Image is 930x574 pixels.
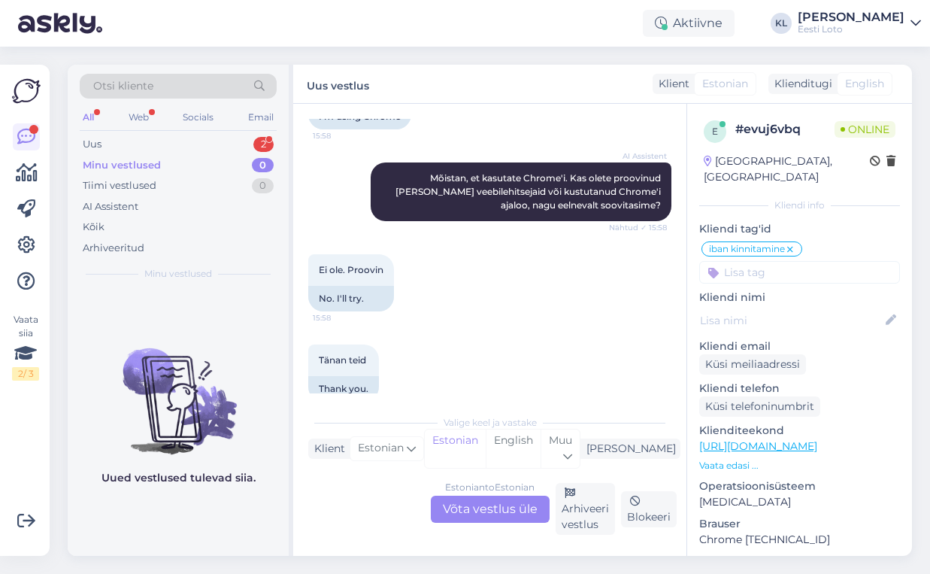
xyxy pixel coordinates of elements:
[313,130,369,141] span: 15:58
[12,313,39,381] div: Vaata siia
[144,267,212,281] span: Minu vestlused
[643,10,735,37] div: Aktiivne
[308,286,394,311] div: No. I'll try.
[699,290,900,305] p: Kliendi nimi
[83,158,161,173] div: Minu vestlused
[83,220,105,235] div: Kõik
[126,108,152,127] div: Web
[12,367,39,381] div: 2 / 3
[712,126,718,137] span: e
[699,354,806,375] div: Küsi meiliaadressi
[699,381,900,396] p: Kliendi telefon
[180,108,217,127] div: Socials
[699,396,820,417] div: Küsi telefoninumbrit
[704,153,870,185] div: [GEOGRAPHIC_DATA], [GEOGRAPHIC_DATA]
[308,416,671,430] div: Valige keel ja vastake
[101,470,256,486] p: Uued vestlused tulevad siia.
[319,264,383,275] span: Ei ole. Proovin
[307,74,369,94] label: Uus vestlus
[252,158,274,173] div: 0
[313,312,369,323] span: 15:58
[445,481,535,494] div: Estonian to Estonian
[700,312,883,329] input: Lisa nimi
[771,13,792,34] div: KL
[83,241,144,256] div: Arhiveeritud
[12,77,41,105] img: Askly Logo
[699,199,900,212] div: Kliendi info
[768,76,832,92] div: Klienditugi
[83,137,101,152] div: Uus
[252,178,274,193] div: 0
[549,433,572,447] span: Muu
[431,496,550,523] div: Võta vestlus üle
[699,494,900,510] p: [MEDICAL_DATA]
[319,354,366,366] span: Tänan teid
[709,244,785,254] span: iban kinnitamine
[395,172,663,211] span: Mõistan, et kasutate Chrome'i. Kas olete proovinud [PERSON_NAME] veebilehitsejaid või kustutanud ...
[702,76,748,92] span: Estonian
[699,221,900,237] p: Kliendi tag'id
[699,339,900,354] p: Kliendi email
[245,108,277,127] div: Email
[735,120,835,138] div: # evuj6vbq
[425,430,486,468] div: Estonian
[308,441,345,457] div: Klient
[699,261,900,284] input: Lisa tag
[798,11,904,23] div: [PERSON_NAME]
[699,423,900,439] p: Klienditeekond
[486,430,541,468] div: English
[845,76,884,92] span: English
[580,441,676,457] div: [PERSON_NAME]
[699,478,900,494] p: Operatsioonisüsteem
[835,121,895,138] span: Online
[93,78,153,94] span: Otsi kliente
[798,23,904,35] div: Eesti Loto
[253,137,274,152] div: 2
[621,491,677,527] div: Blokeeri
[308,376,379,402] div: Thank you.
[699,532,900,548] p: Chrome [TECHNICAL_ID]
[798,11,921,35] a: [PERSON_NAME]Eesti Loto
[68,321,289,457] img: No chats
[699,459,900,472] p: Vaata edasi ...
[358,440,404,457] span: Estonian
[80,108,97,127] div: All
[83,178,156,193] div: Tiimi vestlused
[556,483,615,535] div: Arhiveeri vestlus
[83,199,138,214] div: AI Assistent
[610,150,667,162] span: AI Assistent
[609,222,667,233] span: Nähtud ✓ 15:58
[653,76,689,92] div: Klient
[699,516,900,532] p: Brauser
[699,439,817,453] a: [URL][DOMAIN_NAME]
